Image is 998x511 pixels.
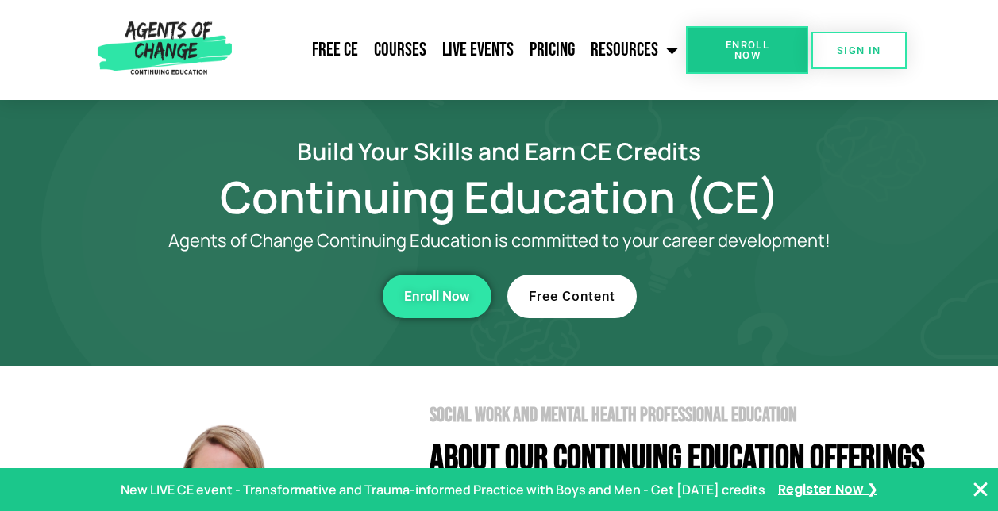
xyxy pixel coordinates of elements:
span: Enroll Now [404,290,470,303]
h1: Continuing Education (CE) [47,179,952,215]
a: Free CE [304,30,366,70]
a: Free Content [507,275,637,318]
a: Pricing [522,30,583,70]
button: Close Banner [971,480,990,499]
a: Enroll Now [686,26,808,74]
h2: Build Your Skills and Earn CE Credits [47,140,952,163]
a: Resources [583,30,686,70]
span: Enroll Now [711,40,783,60]
h4: About Our Continuing Education Offerings [430,441,952,477]
a: Enroll Now [383,275,491,318]
a: SIGN IN [811,32,907,69]
span: Free Content [529,290,615,303]
a: Courses [366,30,434,70]
span: SIGN IN [837,45,881,56]
a: Live Events [434,30,522,70]
a: Register Now ❯ [778,478,877,501]
h2: Social Work and Mental Health Professional Education [430,405,952,425]
p: New LIVE CE event - Transformative and Trauma-informed Practice with Boys and Men - Get [DATE] cr... [121,478,765,501]
nav: Menu [238,30,687,70]
p: Agents of Change Continuing Education is committed to your career development! [110,231,888,251]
